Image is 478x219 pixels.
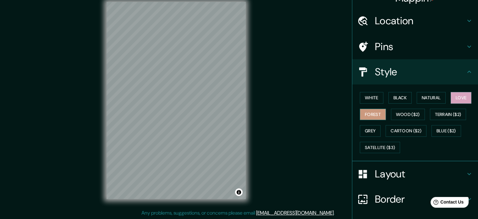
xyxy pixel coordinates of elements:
[375,40,465,53] h4: Pins
[388,92,412,104] button: Black
[235,188,243,196] button: Toggle attribution
[141,209,335,217] p: Any problems, suggestions, or concerns please email .
[391,109,425,120] button: Wood ($2)
[386,125,426,137] button: Cartoon ($2)
[375,193,465,205] h4: Border
[256,210,334,216] a: [EMAIL_ADDRESS][DOMAIN_NAME]
[352,59,478,84] div: Style
[336,209,337,217] div: .
[352,161,478,187] div: Layout
[451,92,471,104] button: Love
[375,168,465,180] h4: Layout
[422,194,471,212] iframe: Help widget launcher
[375,14,465,27] h4: Location
[335,209,336,217] div: .
[107,2,246,199] canvas: Map
[360,109,386,120] button: Forest
[431,125,461,137] button: Blue ($2)
[360,92,383,104] button: White
[352,187,478,212] div: Border
[360,142,400,153] button: Satellite ($3)
[375,66,465,78] h4: Style
[430,109,466,120] button: Terrain ($2)
[417,92,446,104] button: Natural
[352,8,478,33] div: Location
[360,125,381,137] button: Grey
[352,34,478,59] div: Pins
